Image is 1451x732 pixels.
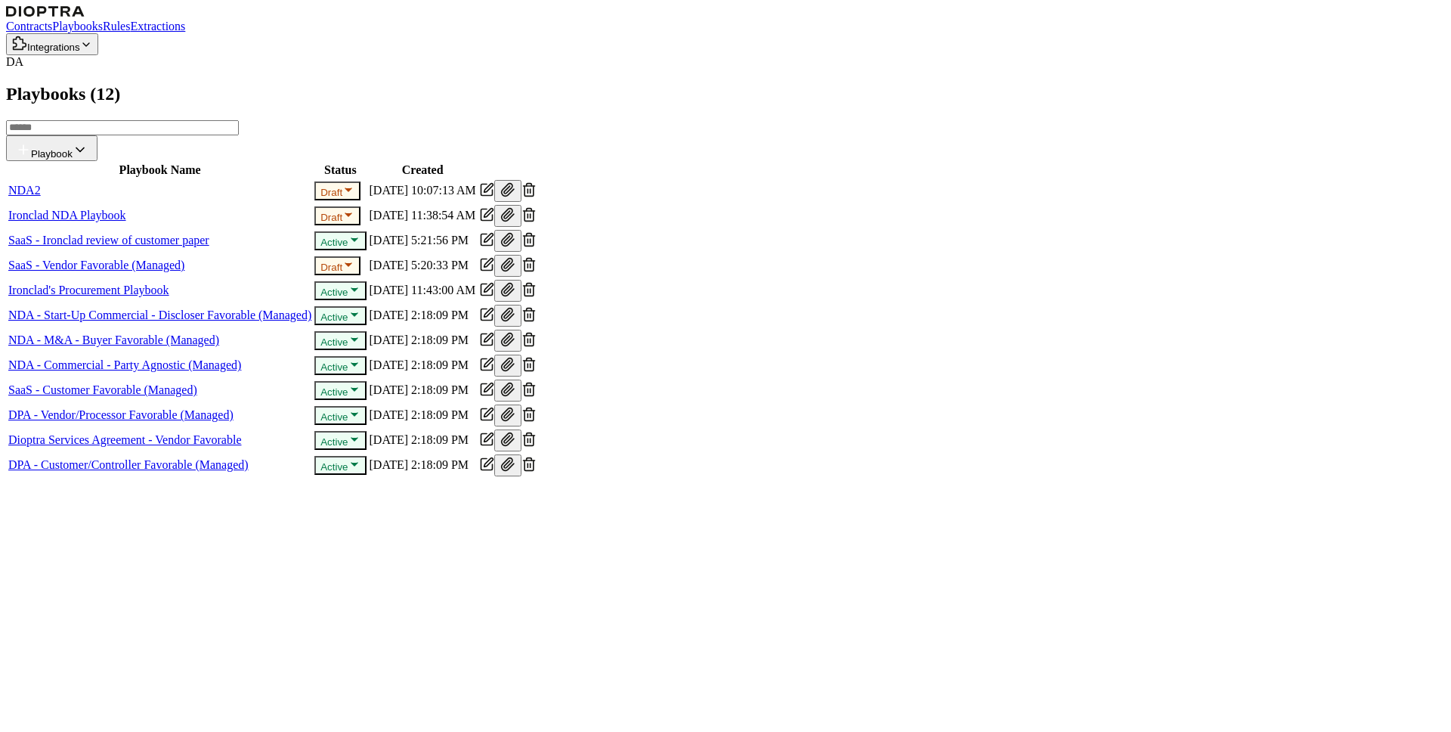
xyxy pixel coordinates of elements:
[8,333,219,346] a: NDA - M&A - Buyer Favorable (Managed)
[8,284,169,296] a: Ironclad's Procurement Playbook
[402,163,444,176] span: Created
[320,187,354,198] span: Draft
[8,433,242,446] a: Dioptra Services Agreement - Vendor Favorable
[8,458,249,471] a: DPA - Customer/Controller Favorable (Managed)
[6,55,1445,69] div: Dioptra Agent
[324,163,357,176] span: Status
[369,229,477,253] td: [DATE] 5:21:56 PM
[369,254,477,278] td: [DATE] 5:20:33 PM
[369,429,477,452] td: [DATE] 2:18:09 PM
[8,234,209,247] a: SaaS - Ironclad review of customer paper
[119,163,201,176] span: Playbook Name
[369,304,477,327] td: [DATE] 2:18:09 PM
[320,361,360,373] span: Active
[320,312,360,323] span: Active
[6,20,52,33] a: Contracts
[320,337,360,348] span: Active
[27,42,80,53] span: Integrations
[320,436,360,448] span: Active
[320,386,360,398] span: Active
[314,456,366,475] button: Active
[320,237,360,248] span: Active
[320,411,360,423] span: Active
[320,262,354,273] span: Draft
[369,204,477,228] td: [DATE] 11:38:54 AM
[314,181,360,200] button: Draft
[369,329,477,352] td: [DATE] 2:18:09 PM
[320,212,354,223] span: Draft
[314,256,360,275] button: Draft
[8,358,241,371] a: NDA - Commercial - Party Agnostic (Managed)
[6,135,97,161] button: Playbook
[320,461,360,473] span: Active
[8,408,234,421] a: DPA - Vendor/Processor Favorable (Managed)
[314,306,366,325] button: Active
[320,287,360,298] span: Active
[8,259,184,271] a: SaaS - Vendor Favorable (Managed)
[31,148,73,160] span: Playbook
[369,279,477,302] td: [DATE] 11:43:00 AM
[8,383,197,396] a: SaaS - Customer Favorable (Managed)
[103,20,130,33] a: Rules
[314,431,366,450] button: Active
[8,184,41,197] a: NDA2
[314,331,366,350] button: Active
[6,6,85,17] img: logo
[8,309,311,321] a: NDA - Start-Up Commercial - Discloser Favorable (Managed)
[314,206,360,225] button: Draft
[369,379,477,402] td: [DATE] 2:18:09 PM
[12,36,27,51] img: puzzle
[130,20,185,33] a: Extractions
[369,179,477,203] td: [DATE] 10:07:13 AM
[6,33,98,55] button: Integrations
[369,454,477,477] td: [DATE] 2:18:09 PM
[6,55,23,68] span: DA
[314,406,366,425] button: Active
[52,20,103,33] a: Playbooks
[6,84,1445,104] h2: Playbooks ( 12 )
[314,356,366,375] button: Active
[314,281,366,300] button: Active
[369,404,477,427] td: [DATE] 2:18:09 PM
[369,354,477,377] td: [DATE] 2:18:09 PM
[314,231,366,250] button: Active
[314,381,366,400] button: Active
[8,209,126,222] a: Ironclad NDA Playbook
